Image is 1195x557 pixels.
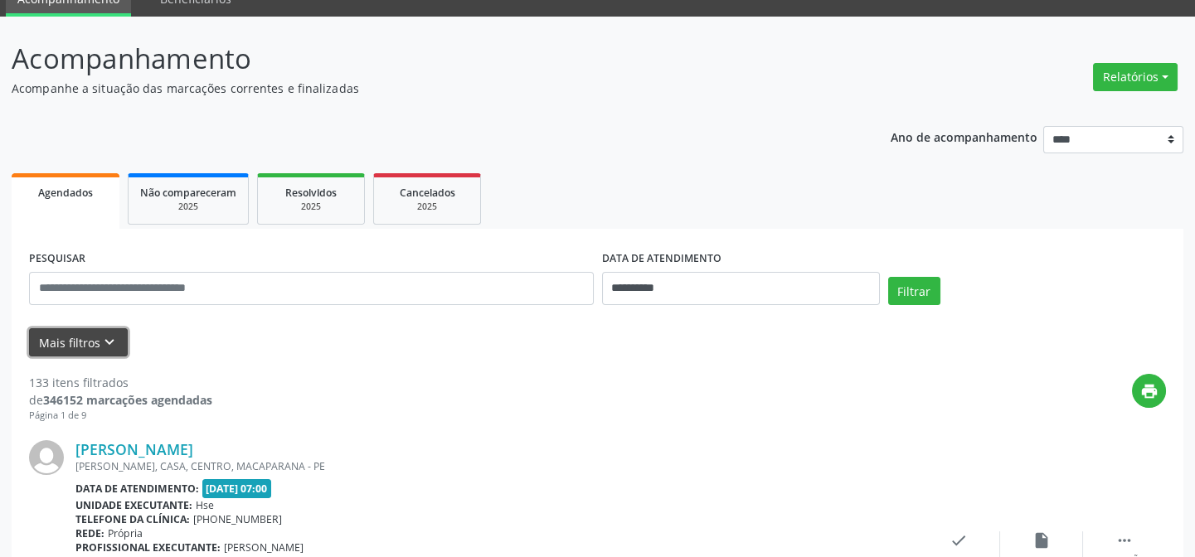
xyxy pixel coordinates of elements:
[75,512,190,526] b: Telefone da clínica:
[1140,382,1159,400] i: print
[196,498,214,512] span: Hse
[75,459,917,473] div: [PERSON_NAME], CASA, CENTRO, MACAPARANA - PE
[285,186,337,200] span: Resolvidos
[29,374,212,391] div: 133 itens filtrados
[386,201,469,213] div: 2025
[202,479,272,498] span: [DATE] 07:00
[602,246,721,272] label: DATA DE ATENDIMENTO
[400,186,455,200] span: Cancelados
[12,80,832,97] p: Acompanhe a situação das marcações correntes e finalizadas
[29,246,85,272] label: PESQUISAR
[888,277,940,305] button: Filtrar
[100,333,119,351] i: keyboard_arrow_down
[140,186,236,200] span: Não compareceram
[75,482,199,496] b: Data de atendimento:
[75,540,221,555] b: Profissional executante:
[75,526,104,540] b: Rede:
[75,498,192,512] b: Unidade executante:
[891,126,1037,147] p: Ano de acompanhamento
[29,409,212,423] div: Página 1 de 9
[1115,531,1134,550] i: 
[12,38,832,80] p: Acompanhamento
[29,328,128,357] button: Mais filtroskeyboard_arrow_down
[1032,531,1051,550] i: insert_drive_file
[224,540,304,555] span: [PERSON_NAME]
[43,392,212,408] strong: 346152 marcações agendadas
[38,186,93,200] span: Agendados
[1093,63,1178,91] button: Relatórios
[140,201,236,213] div: 2025
[193,512,282,526] span: [PHONE_NUMBER]
[108,526,143,540] span: Própria
[29,391,212,409] div: de
[29,440,64,475] img: img
[1132,374,1166,408] button: print
[950,531,968,550] i: check
[75,440,193,458] a: [PERSON_NAME]
[270,201,352,213] div: 2025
